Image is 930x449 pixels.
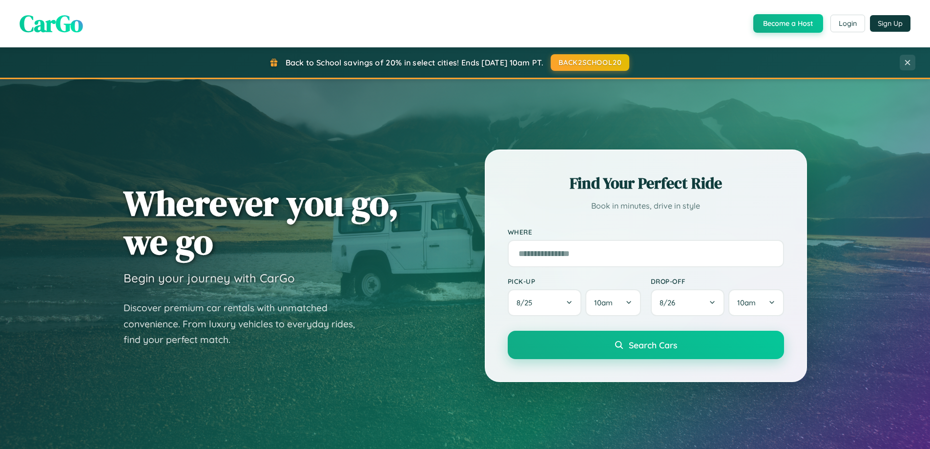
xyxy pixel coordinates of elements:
button: BACK2SCHOOL20 [551,54,629,71]
button: Login [830,15,865,32]
button: 8/26 [651,289,725,316]
span: 10am [594,298,613,307]
span: Back to School savings of 20% in select cities! Ends [DATE] 10am PT. [286,58,543,67]
span: 8 / 26 [660,298,680,307]
button: Become a Host [753,14,823,33]
p: Book in minutes, drive in style [508,199,784,213]
label: Drop-off [651,277,784,285]
p: Discover premium car rentals with unmatched convenience. From luxury vehicles to everyday rides, ... [124,300,368,348]
button: 10am [728,289,784,316]
label: Where [508,228,784,236]
span: 8 / 25 [517,298,537,307]
button: Sign Up [870,15,910,32]
button: 8/25 [508,289,582,316]
h2: Find Your Perfect Ride [508,172,784,194]
label: Pick-up [508,277,641,285]
span: Search Cars [629,340,677,350]
h1: Wherever you go, we go [124,184,399,261]
h3: Begin your journey with CarGo [124,271,295,285]
span: 10am [737,298,756,307]
button: Search Cars [508,331,784,359]
button: 10am [585,289,641,316]
span: CarGo [20,7,83,40]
